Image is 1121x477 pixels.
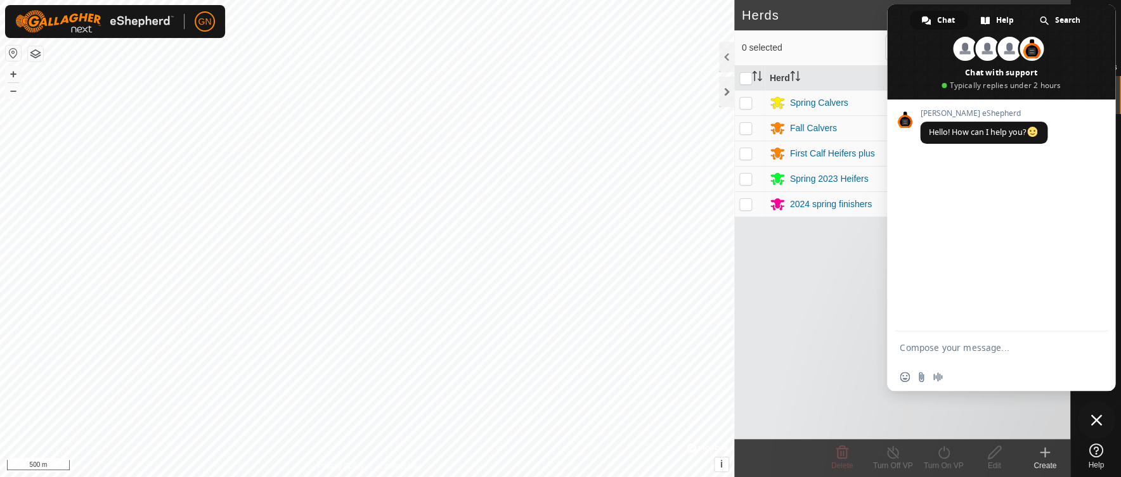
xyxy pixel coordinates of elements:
div: Turn Off VP [867,460,918,471]
button: i [715,457,729,471]
div: Create [1020,460,1070,471]
span: Search [1055,11,1080,30]
div: Edit [969,460,1020,471]
div: Turn On VP [918,460,969,471]
div: 2024 spring finishers [790,198,872,211]
button: Map Layers [28,46,43,61]
span: Audio message [933,372,943,382]
input: Search (S) [885,34,1039,61]
button: – [6,83,21,98]
span: Help [996,11,1014,30]
span: 0 selected [742,41,885,54]
div: Spring Calvers [790,96,848,110]
button: Reset Map [6,46,21,61]
span: Send a file [916,372,926,382]
div: First Calf Heifers plus [790,147,875,160]
p-sorticon: Activate to sort [790,73,800,83]
img: Gallagher Logo [15,10,174,33]
span: Hello! How can I help you? [929,127,1039,137]
p-sorticon: Activate to sort [752,73,762,83]
div: Spring 2023 Heifers [790,172,869,186]
span: Insert an emoji [900,372,910,382]
a: Help [1071,438,1121,474]
span: i [720,459,722,469]
a: Chat [910,11,968,30]
a: Contact Us [379,461,417,472]
a: Help [969,11,1027,30]
a: Search [1028,11,1093,30]
span: Help [1088,461,1104,469]
a: Close chat [1077,401,1115,439]
div: Fall Calvers [790,122,837,135]
span: Chat [937,11,955,30]
textarea: Compose your message... [900,331,1077,363]
span: GN [198,15,212,29]
span: Delete [831,461,853,470]
th: Herd [765,66,890,91]
h2: Herds [742,8,1051,23]
button: + [6,67,21,82]
a: Privacy Policy [317,461,365,472]
span: [PERSON_NAME] eShepherd [920,109,1047,118]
